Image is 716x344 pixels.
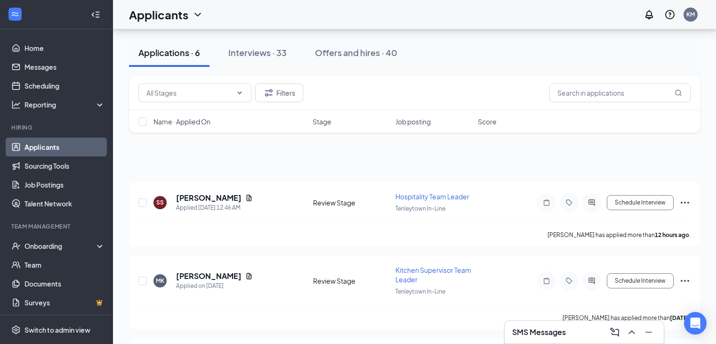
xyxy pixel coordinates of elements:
[512,327,566,337] h3: SMS Messages
[11,100,21,109] svg: Analysis
[245,194,253,202] svg: Document
[146,88,232,98] input: All Stages
[395,288,445,295] span: Tenleytown In-Line
[24,39,105,57] a: Home
[153,117,210,126] span: Name · Applied On
[609,327,620,338] svg: ComposeMessage
[547,231,691,239] p: [PERSON_NAME] has applied more than .
[586,199,597,206] svg: ActiveChat
[670,314,689,321] b: [DATE]
[675,89,682,97] svg: MagnifyingGlass
[664,9,676,20] svg: QuestionInfo
[11,325,21,335] svg: Settings
[624,325,639,340] button: ChevronUp
[176,193,241,203] h5: [PERSON_NAME]
[192,9,203,20] svg: ChevronDown
[315,47,397,58] div: Offers and hires · 40
[563,314,691,322] p: [PERSON_NAME] has applied more than .
[641,325,656,340] button: Minimize
[563,277,575,285] svg: Tag
[11,123,103,131] div: Hiring
[686,10,695,18] div: KM
[563,199,575,206] svg: Tag
[24,194,105,213] a: Talent Network
[156,198,164,206] div: SS
[655,231,689,238] b: 12 hours ago
[313,198,390,207] div: Review Stage
[607,195,674,210] button: Schedule Interview
[313,117,331,126] span: Stage
[24,138,105,156] a: Applicants
[24,255,105,274] a: Team
[176,271,241,281] h5: [PERSON_NAME]
[228,47,287,58] div: Interviews · 33
[24,241,97,251] div: Onboarding
[586,277,597,285] svg: ActiveChat
[24,175,105,194] a: Job Postings
[313,276,390,286] div: Review Stage
[24,156,105,175] a: Sourcing Tools
[245,272,253,280] svg: Document
[395,266,471,284] span: Kitchen Supervisor Team Leader
[549,83,691,102] input: Search in applications
[11,222,103,230] div: Team Management
[129,7,188,23] h1: Applicants
[395,205,445,212] span: Tenleytown In-Line
[679,197,691,208] svg: Ellipses
[24,293,105,312] a: SurveysCrown
[395,117,431,126] span: Job posting
[91,10,100,19] svg: Collapse
[176,281,253,291] div: Applied on [DATE]
[626,327,637,338] svg: ChevronUp
[10,9,20,19] svg: WorkstreamLogo
[236,89,243,97] svg: ChevronDown
[255,83,303,102] button: Filter Filters
[541,199,552,206] svg: Note
[176,203,253,213] div: Applied [DATE] 12:46 AM
[478,117,497,126] span: Score
[607,325,622,340] button: ComposeMessage
[679,275,691,287] svg: Ellipses
[395,192,469,201] span: Hospitality Team Leader
[24,100,105,109] div: Reporting
[684,312,707,335] div: Open Intercom Messenger
[24,325,90,335] div: Switch to admin view
[607,273,674,288] button: Schedule Interview
[138,47,200,58] div: Applications · 6
[644,9,655,20] svg: Notifications
[24,57,105,76] a: Messages
[24,274,105,293] a: Documents
[541,277,552,285] svg: Note
[263,87,274,98] svg: Filter
[643,327,654,338] svg: Minimize
[11,241,21,251] svg: UserCheck
[156,277,164,285] div: MK
[24,76,105,95] a: Scheduling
